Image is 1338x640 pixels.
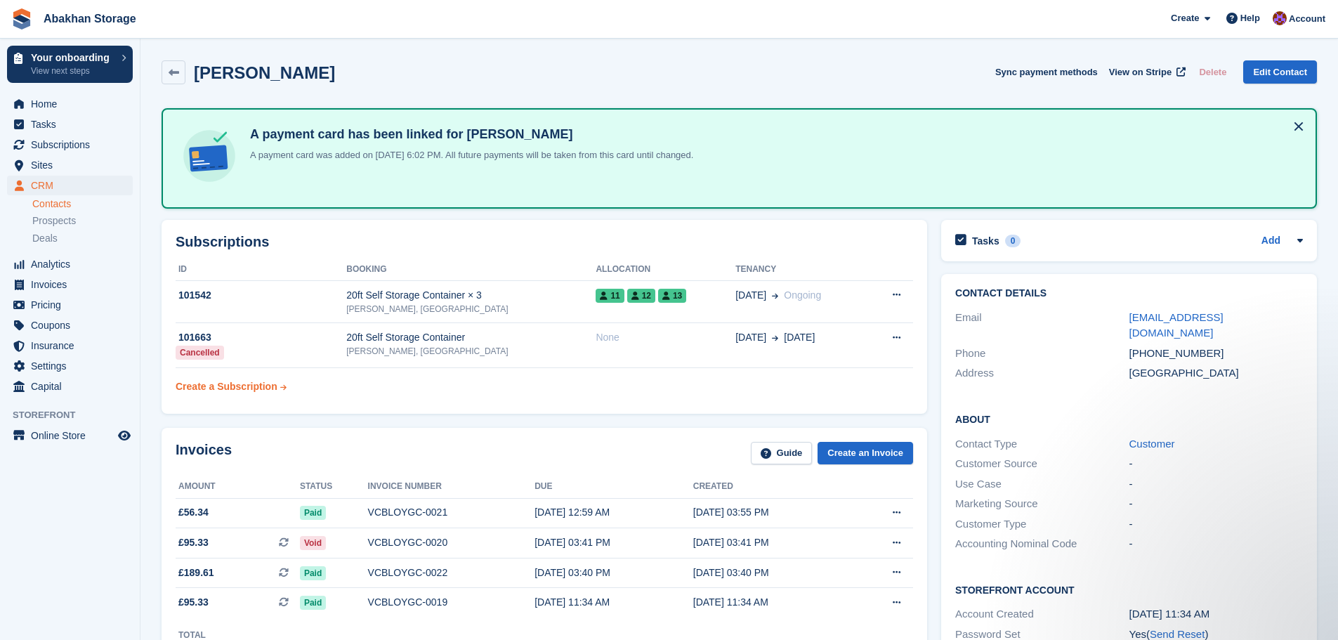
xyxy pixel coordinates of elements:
[31,426,115,445] span: Online Store
[346,345,596,358] div: [PERSON_NAME], [GEOGRAPHIC_DATA]
[1129,365,1303,381] div: [GEOGRAPHIC_DATA]
[116,427,133,444] a: Preview store
[13,408,140,422] span: Storefront
[300,596,326,610] span: Paid
[534,476,693,498] th: Due
[658,289,686,303] span: 13
[244,126,693,143] h4: A payment card has been linked for [PERSON_NAME]
[7,275,133,294] a: menu
[596,259,735,281] th: Allocation
[818,442,913,465] a: Create an Invoice
[7,426,133,445] a: menu
[955,346,1129,362] div: Phone
[1129,496,1303,512] div: -
[244,148,693,162] p: A payment card was added on [DATE] 6:02 PM. All future payments will be taken from this card unti...
[368,535,535,550] div: VCBLOYGC-0020
[534,566,693,580] div: [DATE] 03:40 PM
[346,259,596,281] th: Booking
[7,295,133,315] a: menu
[176,259,346,281] th: ID
[1103,60,1188,84] a: View on Stripe
[194,63,335,82] h2: [PERSON_NAME]
[31,94,115,114] span: Home
[534,535,693,550] div: [DATE] 03:41 PM
[31,53,114,63] p: Your onboarding
[32,214,76,228] span: Prospects
[31,356,115,376] span: Settings
[32,214,133,228] a: Prospects
[368,476,535,498] th: Invoice number
[955,436,1129,452] div: Contact Type
[31,135,115,155] span: Subscriptions
[1240,11,1260,25] span: Help
[178,505,209,520] span: £56.34
[534,505,693,520] div: [DATE] 12:59 AM
[955,310,1129,341] div: Email
[7,377,133,396] a: menu
[784,289,821,301] span: Ongoing
[784,330,815,345] span: [DATE]
[7,115,133,134] a: menu
[31,275,115,294] span: Invoices
[31,65,114,77] p: View next steps
[955,456,1129,472] div: Customer Source
[300,566,326,580] span: Paid
[693,595,852,610] div: [DATE] 11:34 AM
[368,566,535,580] div: VCBLOYGC-0022
[955,476,1129,492] div: Use Case
[7,336,133,355] a: menu
[596,289,624,303] span: 11
[693,505,852,520] div: [DATE] 03:55 PM
[7,176,133,195] a: menu
[31,155,115,175] span: Sites
[32,231,133,246] a: Deals
[7,135,133,155] a: menu
[596,330,735,345] div: None
[1273,11,1287,25] img: William Abakhan
[7,94,133,114] a: menu
[32,197,133,211] a: Contacts
[300,506,326,520] span: Paid
[31,336,115,355] span: Insurance
[32,232,58,245] span: Deals
[346,288,596,303] div: 20ft Self Storage Container × 3
[1129,516,1303,533] div: -
[955,288,1303,299] h2: Contact Details
[38,7,142,30] a: Abakhan Storage
[735,259,867,281] th: Tenancy
[7,315,133,335] a: menu
[1171,11,1199,25] span: Create
[1146,628,1208,640] span: ( )
[178,535,209,550] span: £95.33
[735,330,766,345] span: [DATE]
[31,315,115,335] span: Coupons
[534,595,693,610] div: [DATE] 11:34 AM
[1150,628,1205,640] a: Send Reset
[346,303,596,315] div: [PERSON_NAME], [GEOGRAPHIC_DATA]
[180,126,239,185] img: card-linked-ebf98d0992dc2aeb22e95c0e3c79077019eb2392cfd83c6a337811c24bc77127.svg
[1289,12,1325,26] span: Account
[176,346,224,360] div: Cancelled
[176,234,913,250] h2: Subscriptions
[7,254,133,274] a: menu
[735,288,766,303] span: [DATE]
[176,374,287,400] a: Create a Subscription
[368,595,535,610] div: VCBLOYGC-0019
[300,476,368,498] th: Status
[1129,311,1224,339] a: [EMAIL_ADDRESS][DOMAIN_NAME]
[693,476,852,498] th: Created
[7,155,133,175] a: menu
[1261,233,1280,249] a: Add
[31,115,115,134] span: Tasks
[955,536,1129,552] div: Accounting Nominal Code
[955,365,1129,381] div: Address
[368,505,535,520] div: VCBLOYGC-0021
[1129,438,1175,450] a: Customer
[1129,606,1303,622] div: [DATE] 11:34 AM
[176,379,277,394] div: Create a Subscription
[31,377,115,396] span: Capital
[1129,346,1303,362] div: [PHONE_NUMBER]
[751,442,813,465] a: Guide
[176,442,232,465] h2: Invoices
[955,582,1303,596] h2: Storefront Account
